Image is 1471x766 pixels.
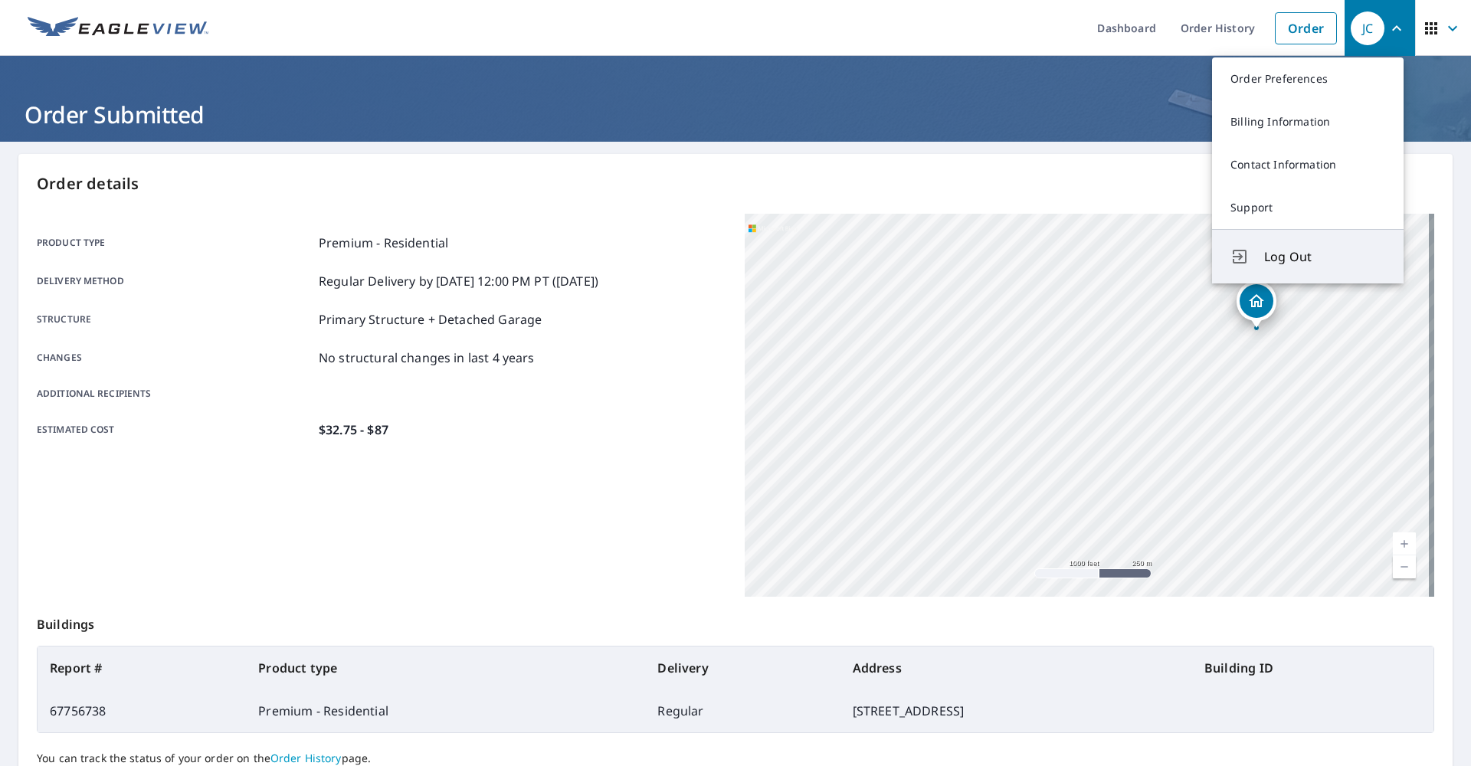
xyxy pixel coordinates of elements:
p: Product type [37,234,313,252]
a: Contact Information [1212,143,1404,186]
img: EV Logo [28,17,208,40]
a: Current Level 15, Zoom Out [1393,555,1416,578]
div: Dropped pin, building 1, Residential property, 4190 Bottom Rd Fallon, NV 89406 [1237,281,1276,329]
p: Buildings [37,597,1434,646]
td: 67756738 [38,689,246,732]
a: Order [1275,12,1337,44]
p: No structural changes in last 4 years [319,349,535,367]
p: $32.75 - $87 [319,421,388,439]
a: Current Level 15, Zoom In [1393,532,1416,555]
button: Log Out [1212,229,1404,283]
th: Report # [38,647,246,689]
p: Estimated cost [37,421,313,439]
td: [STREET_ADDRESS] [840,689,1192,732]
p: Structure [37,310,313,329]
p: Order details [37,172,1434,195]
p: Premium - Residential [319,234,448,252]
p: You can track the status of your order on the page. [37,751,1434,765]
span: Log Out [1264,247,1385,266]
p: Regular Delivery by [DATE] 12:00 PM PT ([DATE]) [319,272,598,290]
td: Premium - Residential [246,689,645,732]
p: Delivery method [37,272,313,290]
th: Address [840,647,1192,689]
th: Building ID [1192,647,1433,689]
th: Delivery [645,647,840,689]
th: Product type [246,647,645,689]
td: Regular [645,689,840,732]
p: Additional recipients [37,387,313,401]
div: JC [1351,11,1384,45]
h1: Order Submitted [18,99,1453,130]
a: Order Preferences [1212,57,1404,100]
a: Billing Information [1212,100,1404,143]
p: Primary Structure + Detached Garage [319,310,542,329]
p: Changes [37,349,313,367]
a: Order History [270,751,342,765]
a: Support [1212,186,1404,229]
